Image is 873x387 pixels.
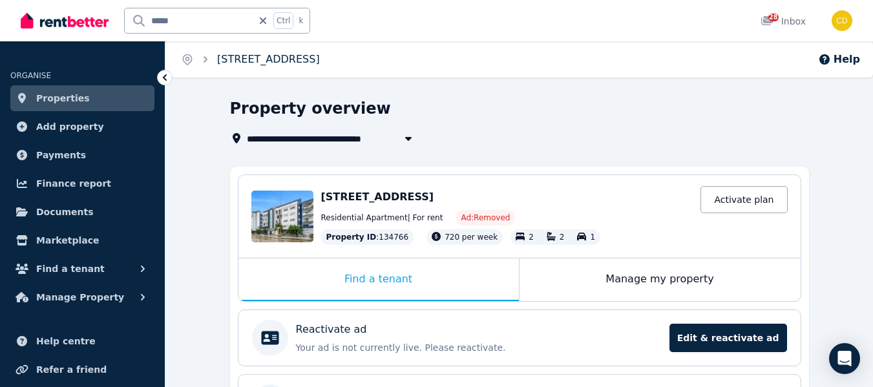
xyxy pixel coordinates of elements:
button: Find a tenant [10,256,154,282]
span: Payments [36,147,86,163]
span: Finance report [36,176,111,191]
p: Reactivate ad [296,322,367,337]
span: Marketplace [36,233,99,248]
span: Ad: Removed [461,213,510,223]
span: Documents [36,204,94,220]
span: [STREET_ADDRESS] [321,191,434,203]
nav: Breadcrumb [165,41,335,78]
span: Ctrl [273,12,293,29]
span: Refer a friend [36,362,107,377]
span: Property ID [326,232,377,242]
span: 1 [590,233,595,242]
p: Your ad is not currently live. Please reactivate. [296,341,662,354]
div: Find a tenant [238,258,519,301]
span: Residential Apartment | For rent [321,213,443,223]
a: Finance report [10,171,154,196]
span: Edit & reactivate ad [669,324,787,352]
a: Marketplace [10,227,154,253]
a: Add property [10,114,154,140]
span: Help centre [36,333,96,349]
a: Reactivate adYour ad is not currently live. Please reactivate.Edit & reactivate ad [238,310,801,366]
img: RentBetter [21,11,109,30]
span: k [299,16,303,26]
span: ORGANISE [10,71,51,80]
div: Manage my property [520,258,801,301]
span: 28 [768,14,779,21]
a: [STREET_ADDRESS] [217,53,320,65]
span: Add property [36,119,104,134]
a: Refer a friend [10,357,154,382]
span: 720 per week [445,233,498,242]
button: Help [818,52,860,67]
span: Find a tenant [36,261,105,277]
img: Chris Dimitropoulos [832,10,852,31]
a: Help centre [10,328,154,354]
h1: Property overview [230,98,391,119]
span: Manage Property [36,289,124,305]
div: Open Intercom Messenger [829,343,860,374]
a: Documents [10,199,154,225]
div: Inbox [761,15,806,28]
span: 2 [529,233,534,242]
span: Properties [36,90,90,106]
a: Payments [10,142,154,168]
a: Activate plan [700,186,787,213]
button: Manage Property [10,284,154,310]
span: 2 [560,233,565,242]
a: Properties [10,85,154,111]
div: : 134766 [321,229,414,245]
